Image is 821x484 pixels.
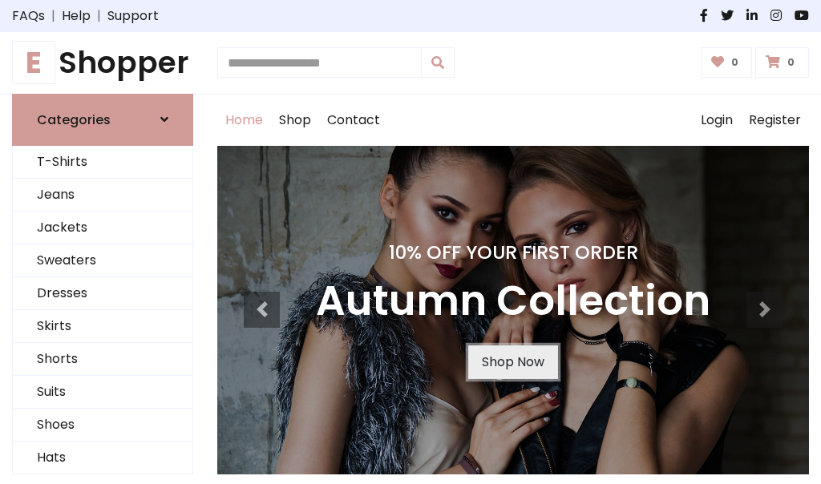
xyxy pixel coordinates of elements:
[468,345,558,379] a: Shop Now
[316,276,710,326] h3: Autumn Collection
[13,310,192,343] a: Skirts
[62,6,91,26] a: Help
[91,6,107,26] span: |
[783,55,799,70] span: 0
[13,277,192,310] a: Dresses
[107,6,159,26] a: Support
[701,47,753,78] a: 0
[271,95,319,146] a: Shop
[217,95,271,146] a: Home
[13,212,192,244] a: Jackets
[13,244,192,277] a: Sweaters
[13,179,192,212] a: Jeans
[316,241,710,264] h4: 10% Off Your First Order
[13,409,192,442] a: Shoes
[37,112,111,127] h6: Categories
[741,95,809,146] a: Register
[755,47,809,78] a: 0
[319,95,388,146] a: Contact
[693,95,741,146] a: Login
[13,146,192,179] a: T-Shirts
[12,45,193,81] a: EShopper
[12,45,193,81] h1: Shopper
[12,6,45,26] a: FAQs
[12,94,193,146] a: Categories
[13,442,192,474] a: Hats
[727,55,742,70] span: 0
[13,376,192,409] a: Suits
[12,41,55,84] span: E
[45,6,62,26] span: |
[13,343,192,376] a: Shorts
